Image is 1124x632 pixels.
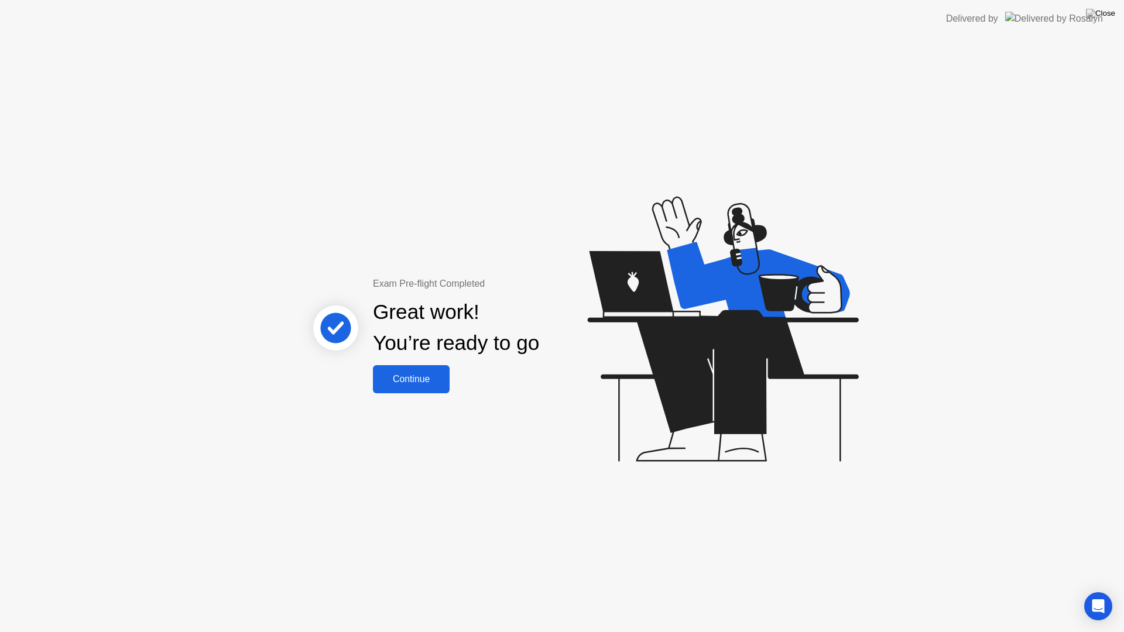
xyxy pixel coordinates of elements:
button: Continue [373,365,450,393]
div: Continue [376,374,446,384]
div: Delivered by [946,12,998,26]
img: Delivered by Rosalyn [1005,12,1103,25]
div: Open Intercom Messenger [1084,592,1112,620]
div: Great work! You’re ready to go [373,297,539,359]
div: Exam Pre-flight Completed [373,277,615,291]
img: Close [1086,9,1115,18]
